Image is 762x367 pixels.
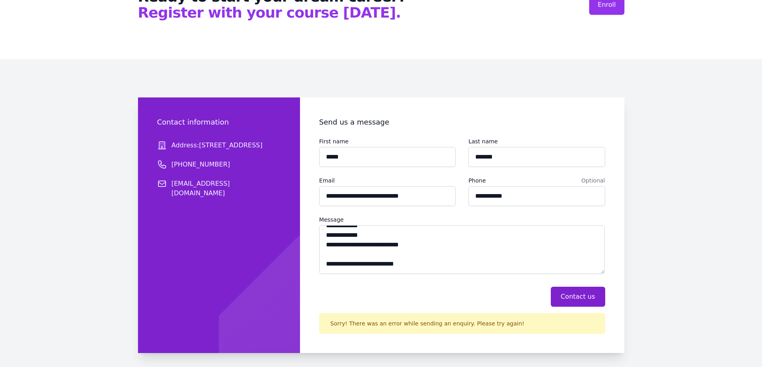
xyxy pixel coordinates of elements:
label: Last name [468,137,605,145]
label: Email [319,177,456,184]
h3: Contact information [157,117,281,128]
span: [PHONE_NUMBER] [172,160,230,169]
button: Contact us [551,287,605,307]
h3: Send us a message [319,117,605,128]
span: Register with your course [DATE]. [138,5,406,21]
span: [EMAIL_ADDRESS][DOMAIN_NAME] [172,179,281,198]
span: Optional [581,177,605,184]
label: First name [319,137,456,145]
label: Phone [468,177,486,184]
span: Address:[STREET_ADDRESS] [172,141,263,150]
label: Message [319,216,344,224]
p: Sorry! There was an error while sending an enquiry. Please try again! [330,319,524,327]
